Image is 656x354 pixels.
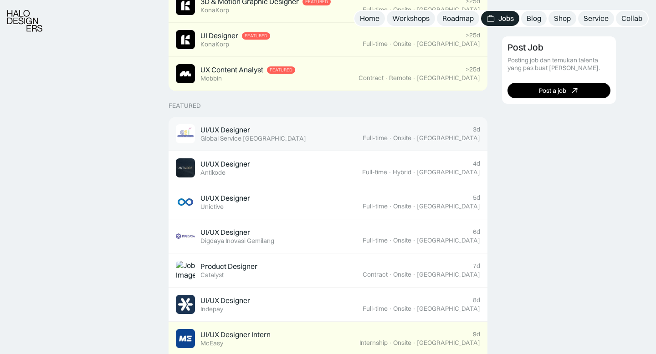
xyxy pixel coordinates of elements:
[393,237,411,244] div: Onsite
[392,14,430,23] div: Workshops
[388,168,392,176] div: ·
[200,125,250,135] div: UI/UX Designer
[169,57,487,91] a: Job ImageUX Content AnalystFeaturedMobbin>25dContract·Remote·[GEOGRAPHIC_DATA]
[393,339,411,347] div: Onsite
[412,237,416,244] div: ·
[384,74,388,82] div: ·
[417,305,480,313] div: [GEOGRAPHIC_DATA]
[393,305,411,313] div: Onsite
[169,117,487,151] a: Job ImageUI/UX DesignerGlobal Service [GEOGRAPHIC_DATA]3dFull-time·Onsite·[GEOGRAPHIC_DATA]
[360,14,379,23] div: Home
[176,124,195,143] img: Job Image
[412,134,416,142] div: ·
[521,11,547,26] a: Blog
[363,40,388,48] div: Full-time
[169,219,487,253] a: Job ImageUI/UX DesignerDigdaya Inovasi Gemilang6dFull-time·Onsite·[GEOGRAPHIC_DATA]
[417,40,480,48] div: [GEOGRAPHIC_DATA]
[176,158,195,177] img: Job Image
[389,271,392,278] div: ·
[200,271,224,279] div: Catalyst
[621,14,642,23] div: Collab
[200,169,225,177] div: Antikode
[176,64,195,83] img: Job Image
[169,288,487,322] a: Job ImageUI/UX DesignerIndepay8dFull-time·Onsite·[GEOGRAPHIC_DATA]
[200,262,257,271] div: Product Designer
[548,11,576,26] a: Shop
[473,330,480,338] div: 9d
[354,11,385,26] a: Home
[359,74,384,82] div: Contract
[270,67,292,73] div: Featured
[412,271,416,278] div: ·
[507,56,610,72] div: Posting job dan temukan talenta yang pas buat [PERSON_NAME].
[389,237,392,244] div: ·
[169,23,487,57] a: Job ImageUI DesignerFeaturedKonaKorp>25dFull-time·Onsite·[GEOGRAPHIC_DATA]
[363,202,388,210] div: Full-time
[417,6,480,14] div: [GEOGRAPHIC_DATA]
[417,202,480,210] div: [GEOGRAPHIC_DATA]
[200,193,250,203] div: UI/UX Designer
[363,271,388,278] div: Contract
[473,194,480,202] div: 5d
[578,11,614,26] a: Service
[245,33,267,39] div: Featured
[498,14,514,23] div: Jobs
[169,253,487,288] a: Job ImageProduct DesignerCatalyst7dContract·Onsite·[GEOGRAPHIC_DATA]
[412,40,416,48] div: ·
[176,30,195,49] img: Job Image
[417,271,480,278] div: [GEOGRAPHIC_DATA]
[200,305,223,313] div: Indepay
[389,40,392,48] div: ·
[363,134,388,142] div: Full-time
[200,65,263,75] div: UX Content Analyst
[473,160,480,167] div: 4d
[393,271,411,278] div: Onsite
[200,228,250,237] div: UI/UX Designer
[393,168,411,176] div: Hybrid
[200,31,238,40] div: UI Designer
[507,42,543,53] div: Post Job
[473,296,480,304] div: 8d
[554,14,571,23] div: Shop
[176,227,195,246] img: Job Image
[200,75,222,82] div: Mobbin
[389,74,411,82] div: Remote
[389,6,392,14] div: ·
[473,262,480,270] div: 7d
[176,295,195,314] img: Job Image
[363,6,388,14] div: Full-time
[200,296,250,305] div: UI/UX Designer
[417,168,480,176] div: [GEOGRAPHIC_DATA]
[200,6,229,14] div: KonaKorp
[481,11,519,26] a: Jobs
[389,134,392,142] div: ·
[412,74,416,82] div: ·
[169,102,201,110] div: Featured
[393,202,411,210] div: Onsite
[363,305,388,313] div: Full-time
[473,126,480,133] div: 3d
[417,237,480,244] div: [GEOGRAPHIC_DATA]
[466,66,480,73] div: >25d
[417,134,480,142] div: [GEOGRAPHIC_DATA]
[200,330,271,339] div: UI/UX Designer Intern
[200,339,223,347] div: McEasy
[359,339,388,347] div: Internship
[412,6,416,14] div: ·
[363,237,388,244] div: Full-time
[393,6,411,14] div: Onsite
[527,14,541,23] div: Blog
[417,74,480,82] div: [GEOGRAPHIC_DATA]
[437,11,479,26] a: Roadmap
[389,202,392,210] div: ·
[412,168,416,176] div: ·
[584,14,609,23] div: Service
[507,83,610,98] a: Post a job
[473,228,480,236] div: 6d
[393,40,411,48] div: Onsite
[412,339,416,347] div: ·
[200,135,306,142] div: Global Service [GEOGRAPHIC_DATA]
[200,203,224,211] div: Unictive
[176,261,195,280] img: Job Image
[393,134,411,142] div: Onsite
